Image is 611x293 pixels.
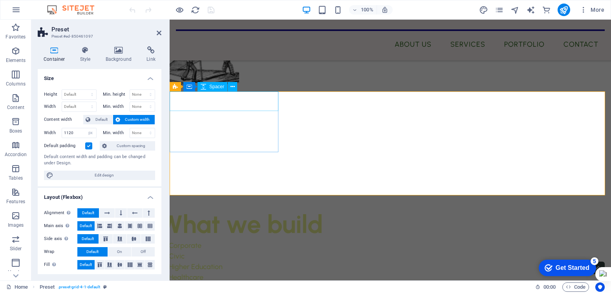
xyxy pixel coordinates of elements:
[5,151,27,158] p: Accordion
[510,5,520,15] i: Navigator
[9,175,23,181] p: Tables
[349,5,377,15] button: 100%
[510,5,520,15] button: navigator
[5,34,26,40] p: Favorites
[6,4,64,20] div: Get Started 5 items remaining, 0% complete
[44,247,77,257] label: Wrap
[44,260,77,269] label: Fill
[361,5,373,15] h6: 100%
[44,221,77,231] label: Main axis
[559,5,568,15] i: Publish
[40,282,55,292] span: Click to select. Double-click to edit
[141,46,161,63] h4: Link
[77,247,108,257] button: Default
[543,282,556,292] span: 00 00
[44,115,83,124] label: Content width
[526,5,535,15] i: AI Writer
[23,9,57,16] div: Get Started
[191,5,200,15] i: Reload page
[38,188,161,202] h4: Layout (Flexbox)
[479,5,488,15] button: design
[93,115,110,124] span: Default
[38,46,74,63] h4: Container
[40,282,107,292] nav: breadcrumb
[9,128,22,134] p: Boxes
[117,247,122,257] span: On
[6,282,28,292] a: Click to cancel selection. Double-click to open Pages
[44,141,85,151] label: Default padding
[8,269,24,275] p: Header
[82,234,94,244] span: Default
[109,141,153,151] span: Custom spacing
[562,282,589,292] button: Code
[103,285,107,289] i: This element is a customizable preset
[566,282,585,292] span: Code
[132,247,155,257] button: Off
[10,246,22,252] p: Slider
[44,131,62,135] label: Width
[103,104,130,109] label: Min. width
[58,282,100,292] span: . preset-grid-4-1-default
[123,115,153,124] span: Custom width
[80,221,92,231] span: Default
[103,131,130,135] label: Min. width
[86,247,99,257] span: Default
[83,115,113,124] button: Default
[495,5,504,15] button: pages
[51,26,161,33] h2: Preset
[576,4,607,16] button: More
[44,92,62,96] label: Height
[77,260,95,269] button: Default
[6,198,25,205] p: Features
[190,5,200,15] button: reload
[535,282,556,292] h6: Session time
[7,104,24,111] p: Content
[51,33,146,40] h3: Preset #ed-850461097
[479,5,488,15] i: Design (Ctrl+Alt+Y)
[77,208,99,218] button: Default
[381,6,388,13] i: On resize automatically adjust zoom level to fit chosen device.
[175,5,184,15] button: Click here to leave preview mode and continue editing
[141,247,146,257] span: Off
[6,57,26,64] p: Elements
[44,234,77,244] label: Side axis
[74,46,100,63] h4: Style
[58,2,66,9] div: 5
[558,4,570,16] button: publish
[44,208,77,218] label: Alignment
[44,154,155,167] div: Default content width and padding can be changed under Design.
[100,46,141,63] h4: Background
[77,221,95,231] button: Default
[38,69,161,83] h4: Size
[595,282,605,292] button: Usercentrics
[495,5,504,15] i: Pages (Ctrl+Alt+S)
[209,84,224,89] span: Spacer
[542,5,551,15] button: commerce
[108,247,131,257] button: On
[6,81,26,87] p: Columns
[113,115,155,124] button: Custom width
[80,260,92,269] span: Default
[580,6,604,14] span: More
[103,92,130,96] label: Min. height
[8,222,24,228] p: Images
[549,284,550,290] span: :
[77,234,99,244] button: Default
[44,104,62,109] label: Width
[100,141,155,151] button: Custom spacing
[82,208,94,218] span: Default
[56,171,153,180] span: Edit design
[44,171,155,180] button: Edit design
[526,5,536,15] button: text_generator
[542,5,551,15] i: Commerce
[45,5,104,15] img: Editor Logo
